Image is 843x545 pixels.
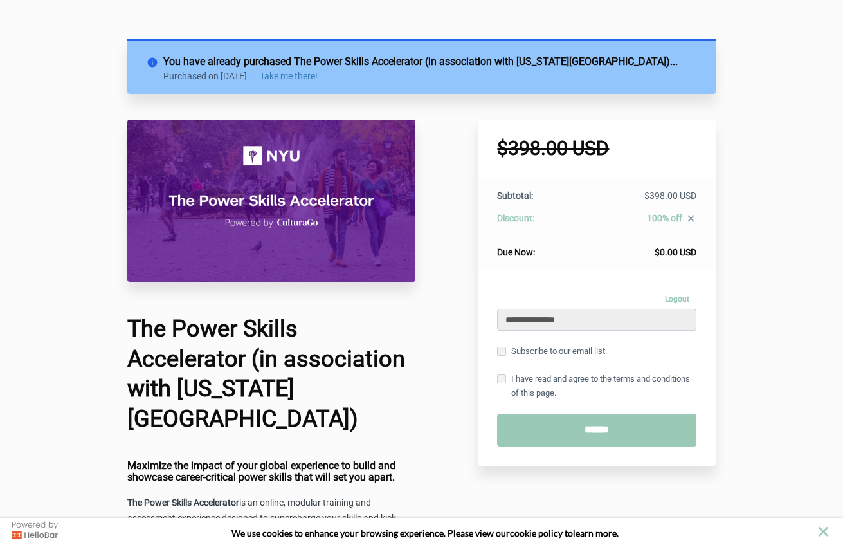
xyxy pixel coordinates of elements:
p: is an online, modular training and assessment experience designed to supercharge your skills and ... [127,495,415,542]
a: Take me there! [260,71,318,81]
th: Due Now: [497,236,581,259]
h4: Maximize the impact of your global experience to build and showcase career-critical power skills ... [127,460,415,483]
th: Discount: [497,212,581,236]
h2: You have already purchased The Power Skills Accelerator (in association with [US_STATE][GEOGRAPHI... [163,54,696,69]
i: info [147,54,163,66]
span: We use cookies to enhance your browsing experience. Please view our [231,528,510,539]
strong: The Power Skills Accelerator [127,497,239,508]
input: I have read and agree to the terms and conditions of this page. [497,374,506,383]
td: $398.00 USD [581,189,696,212]
button: close [815,524,831,540]
span: learn more. [573,528,619,539]
img: df048d-50d-f7c-151f-a3e8a0be5b4c_Welcome_Video_Thumbnail_1_.png [127,120,415,282]
span: $0.00 USD [655,247,696,257]
label: I have read and agree to the terms and conditions of this page. [497,372,696,400]
span: 100% off [647,213,682,223]
a: cookie policy [510,528,563,539]
i: close [685,213,696,224]
label: Subscribe to our email list. [497,344,607,358]
input: Subscribe to our email list. [497,347,506,356]
a: close [682,213,696,227]
h1: $398.00 USD [497,139,696,158]
span: Subtotal: [497,190,533,201]
strong: to [565,528,573,539]
a: Logout [658,290,696,309]
p: Purchased on [DATE]. [163,71,255,81]
h1: The Power Skills Accelerator (in association with [US_STATE][GEOGRAPHIC_DATA]) [127,314,415,434]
